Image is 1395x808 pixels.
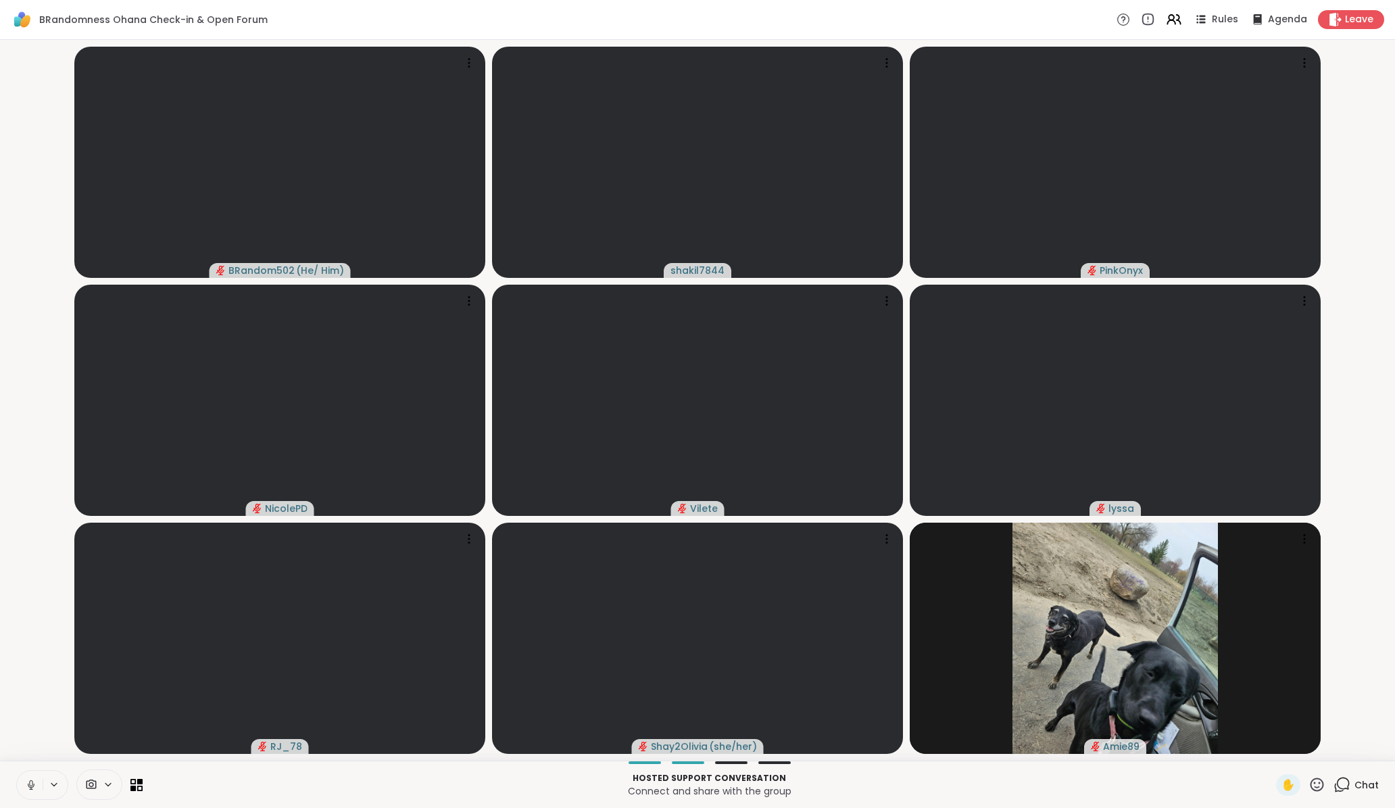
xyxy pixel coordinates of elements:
span: audio-muted [258,742,268,751]
p: Hosted support conversation [151,772,1268,784]
img: Amie89 [1012,523,1218,754]
span: BRandom502 [228,264,295,277]
span: audio-muted [678,504,687,513]
span: Leave [1345,13,1373,26]
span: Rules [1212,13,1238,26]
span: audio-muted [639,742,648,751]
span: RJ_78 [270,740,302,753]
p: Connect and share with the group [151,784,1268,798]
span: ( He/ Him ) [296,264,344,277]
span: Agenda [1268,13,1307,26]
span: Vilete [690,502,718,515]
span: audio-muted [1087,266,1097,275]
img: ShareWell Logomark [11,8,34,31]
span: shakil7844 [670,264,725,277]
span: lyssa [1108,502,1134,515]
span: Amie89 [1103,740,1140,753]
span: Shay2Olivia [651,740,708,753]
span: audio-muted [1091,742,1100,751]
span: BRandomness Ohana Check-in & Open Forum [39,13,268,26]
span: ( she/her ) [709,740,757,753]
span: audio-muted [216,266,226,275]
span: audio-muted [253,504,262,513]
span: NicolePD [265,502,308,515]
span: ✋ [1281,777,1295,793]
span: PinkOnyx [1100,264,1143,277]
span: audio-muted [1096,504,1106,513]
span: Chat [1354,778,1379,792]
